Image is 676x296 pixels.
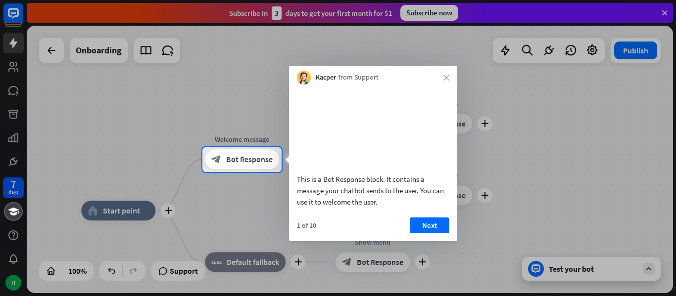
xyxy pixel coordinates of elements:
div: This is a Bot Response block. It contains a message your chatbot sends to the user. You can use i... [297,173,449,208]
span: Bot Response [226,155,273,165]
i: close [443,75,449,81]
span: Kacper [316,73,336,83]
div: 1 of 10 [297,221,316,230]
i: block_bot_response [211,155,221,165]
span: from Support [338,73,379,83]
button: Open LiveChat chat widget [8,4,38,34]
button: Next [410,217,449,233]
